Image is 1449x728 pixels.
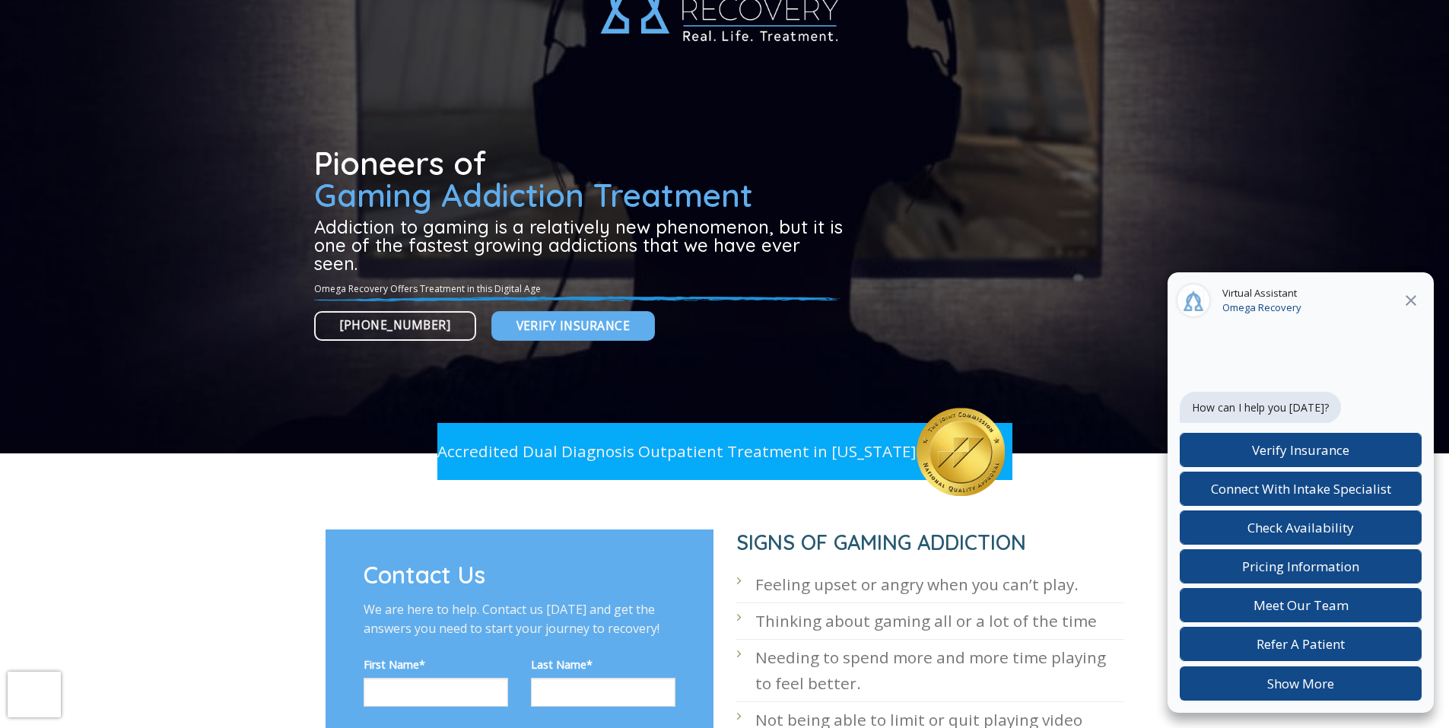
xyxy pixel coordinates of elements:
li: Needing to spend more and more time playing to feel better. [736,640,1124,702]
h1: SIGNS OF GAMING ADDICTION [736,529,1124,556]
span: [PHONE_NUMBER] [340,316,451,335]
a: Verify Insurance [491,311,655,341]
p: We are here to help. Contact us [DATE] and get the answers you need to start your journey to reco... [364,600,675,639]
h3: Addiction to gaming is a relatively new phenomenon, but it is one of the fastest growing addictio... [314,218,848,272]
span: Verify Insurance [516,316,630,335]
h1: Pioneers of [314,148,848,211]
li: Thinking about gaming all or a lot of the time [736,603,1124,640]
label: First Name* [364,656,508,673]
a: [PHONE_NUMBER] [314,311,477,341]
li: Feeling upset or angry when you can’t play. [736,567,1124,603]
p: Accredited Dual Diagnosis Outpatient Treatment in [US_STATE] [437,439,917,464]
span: Gaming Addiction Treatment [314,175,753,215]
label: Last Name* [531,656,675,673]
span: Contact Us [364,560,485,590]
p: Omega Recovery Offers Treatment in this Digital Age [314,281,848,296]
